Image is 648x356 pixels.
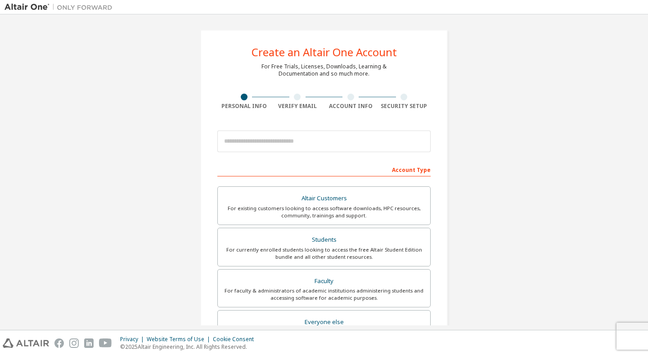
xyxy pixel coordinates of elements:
img: facebook.svg [54,338,64,348]
div: Privacy [120,336,147,343]
img: Altair One [4,3,117,12]
p: © 2025 Altair Engineering, Inc. All Rights Reserved. [120,343,259,351]
div: Account Info [324,103,378,110]
div: Create an Altair One Account [252,47,397,58]
div: For existing customers looking to access software downloads, HPC resources, community, trainings ... [223,205,425,219]
div: Faculty [223,275,425,288]
div: Personal Info [217,103,271,110]
div: Students [223,234,425,246]
div: Altair Customers [223,192,425,205]
div: Account Type [217,162,431,176]
div: For faculty & administrators of academic institutions administering students and accessing softwa... [223,287,425,302]
img: altair_logo.svg [3,338,49,348]
div: Website Terms of Use [147,336,213,343]
div: For currently enrolled students looking to access the free Altair Student Edition bundle and all ... [223,246,425,261]
div: For Free Trials, Licenses, Downloads, Learning & Documentation and so much more. [261,63,387,77]
div: Cookie Consent [213,336,259,343]
img: instagram.svg [69,338,79,348]
div: Security Setup [378,103,431,110]
img: youtube.svg [99,338,112,348]
div: Verify Email [271,103,324,110]
div: Everyone else [223,316,425,329]
img: linkedin.svg [84,338,94,348]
